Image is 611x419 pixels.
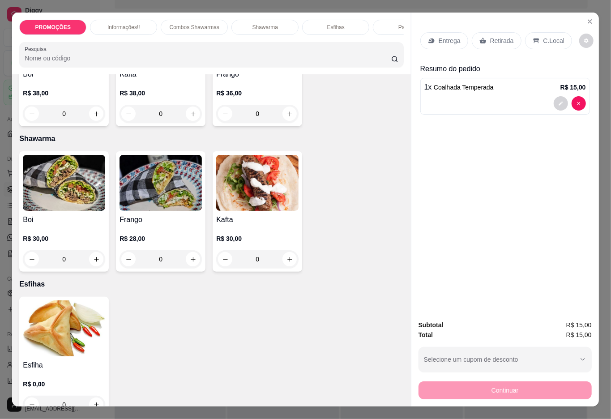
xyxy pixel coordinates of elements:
[583,14,597,29] button: Close
[23,300,105,356] img: product-image
[252,24,278,31] p: Shawarma
[434,84,494,91] span: Coalhada Temperada
[23,89,105,98] p: R$ 38,00
[216,89,299,98] p: R$ 36,00
[120,214,202,225] h4: Frango
[490,36,514,45] p: Retirada
[579,34,594,48] button: decrease-product-quantity
[120,69,202,80] h4: Kafta
[566,330,592,340] span: R$ 15,00
[560,83,586,92] p: R$ 15,00
[216,214,299,225] h4: Kafta
[419,347,592,372] button: Selecione um cupom de desconto
[424,82,494,93] p: 1 x
[23,69,105,80] h4: Boi
[327,24,345,31] p: Esfihas
[107,24,140,31] p: Informações!!
[23,360,105,371] h4: Esfiha
[35,24,71,31] p: PROMOÇÕES
[419,331,433,338] strong: Total
[120,89,202,98] p: R$ 38,00
[25,45,50,53] label: Pesquisa
[554,96,568,111] button: decrease-product-quantity
[216,69,299,80] h4: Frango
[543,36,564,45] p: C.Local
[420,64,590,74] p: Resumo do pedido
[23,380,105,389] p: R$ 0,00
[120,155,202,211] img: product-image
[170,24,219,31] p: Combos Shawarmas
[19,279,403,290] p: Esfihas
[572,96,586,111] button: decrease-product-quantity
[419,321,444,329] strong: Subtotal
[216,234,299,243] p: R$ 30,00
[19,133,403,144] p: Shawarma
[216,155,299,211] img: product-image
[23,234,105,243] p: R$ 30,00
[566,320,592,330] span: R$ 15,00
[439,36,461,45] p: Entrega
[23,155,105,211] img: product-image
[120,234,202,243] p: R$ 28,00
[25,54,391,63] input: Pesquisa
[23,214,105,225] h4: Boi
[398,24,415,31] p: Pastas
